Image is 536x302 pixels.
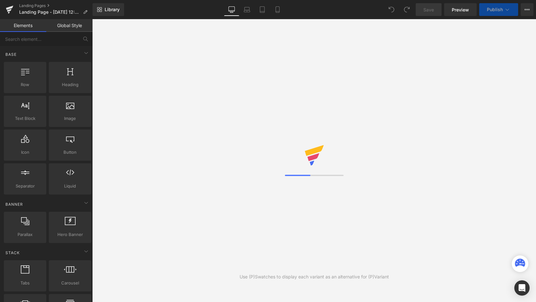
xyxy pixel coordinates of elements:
span: Carousel [51,280,89,286]
span: Text Block [6,115,44,122]
div: Open Intercom Messenger [514,280,530,296]
a: Global Style [46,19,93,32]
button: Publish [479,3,518,16]
div: Use (P)Swatches to display each variant as an alternative for (P)Variant [240,273,389,280]
span: Tabs [6,280,44,286]
span: Save [423,6,434,13]
span: Parallax [6,231,44,238]
span: Hero Banner [51,231,89,238]
a: Mobile [270,3,285,16]
a: Tablet [255,3,270,16]
span: Liquid [51,183,89,189]
a: Preview [444,3,477,16]
button: Redo [400,3,413,16]
a: Desktop [224,3,239,16]
span: Heading [51,81,89,88]
span: Preview [452,6,469,13]
button: More [521,3,533,16]
span: Base [5,51,17,57]
span: Stack [5,250,20,256]
span: Button [51,149,89,156]
button: Undo [385,3,398,16]
span: Banner [5,201,24,207]
span: Icon [6,149,44,156]
span: Image [51,115,89,122]
span: Publish [487,7,503,12]
span: Library [105,7,120,12]
span: Landing Page - [DATE] 12:19:27 [19,10,80,15]
span: Separator [6,183,44,189]
a: Landing Pages [19,3,93,8]
a: New Library [93,3,124,16]
a: Laptop [239,3,255,16]
span: Row [6,81,44,88]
